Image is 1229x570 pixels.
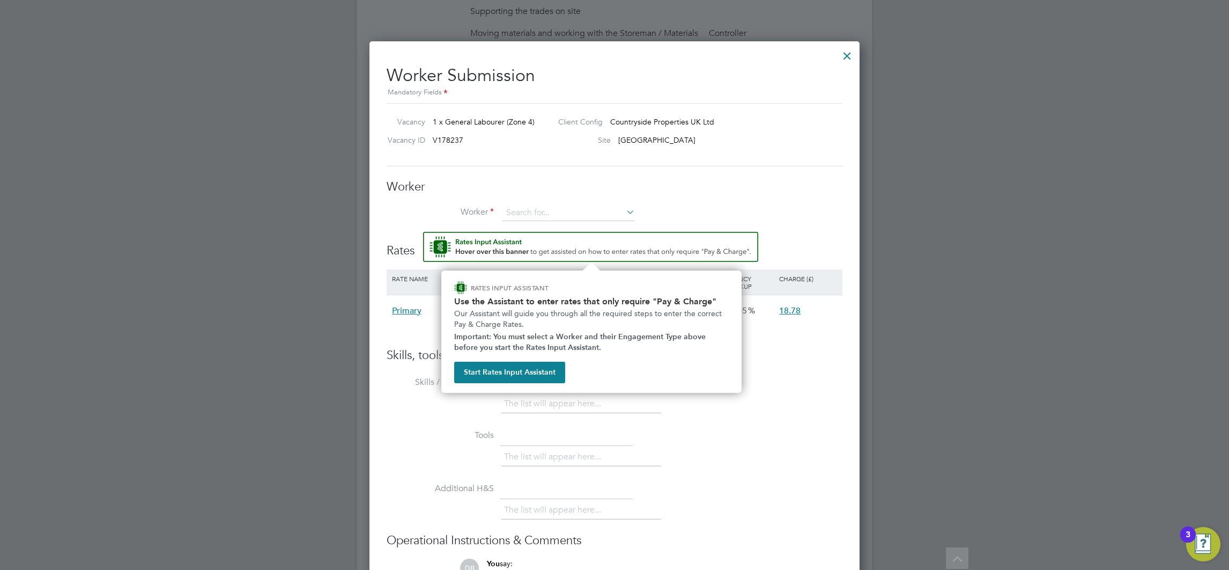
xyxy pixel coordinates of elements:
[725,305,747,316] span: 49.05
[779,305,801,316] span: 18.78
[678,269,723,295] div: Employer Cost
[610,117,714,127] span: Countryside Properties UK Ltd
[387,232,842,259] h3: Rates
[387,87,842,99] div: Mandatory Fields
[1186,535,1190,549] div: 3
[382,117,425,127] label: Vacancy
[504,397,605,411] li: The list will appear here...
[504,503,605,517] li: The list will appear here...
[454,332,708,352] strong: Important: You must select a Worker and their Engagement Type above before you start the Rates In...
[389,269,479,288] div: Rate Name
[569,269,624,288] div: Pay Rate (£)
[618,135,695,145] span: [GEOGRAPHIC_DATA]
[392,305,421,316] span: Primary
[387,207,494,218] label: Worker
[502,205,635,221] input: Search for...
[387,483,494,494] label: Additional H&S
[387,377,494,388] label: Skills / Qualifications
[723,269,777,295] div: Agency Markup
[423,232,758,262] button: Rate Assistant
[454,309,729,330] p: Our Assistant will guide you through all the required steps to enter the correct Pay & Charge Rates.
[479,269,569,295] div: Engagement/ Rate Type
[387,56,842,99] h2: Worker Submission
[387,430,494,441] label: Tools
[487,559,500,568] span: You
[387,348,842,363] h3: Skills, tools, H&S
[441,271,742,393] div: How to input Rates that only require Pay & Charge
[387,533,842,549] h3: Operational Instructions & Comments
[550,117,603,127] label: Client Config
[624,269,678,295] div: Holiday Pay
[471,283,605,293] p: RATES INPUT ASSISTANT
[454,281,467,294] img: ENGAGE Assistant Icon
[454,296,729,306] h2: Use the Assistant to enter rates that only require "Pay & Charge"
[1186,527,1220,561] button: Open Resource Center, 3 new notifications
[387,179,842,195] h3: Worker
[504,450,605,464] li: The list will appear here...
[433,117,535,127] span: 1 x General Labourer (Zone 4)
[776,269,840,288] div: Charge (£)
[550,135,611,145] label: Site
[382,135,425,145] label: Vacancy ID
[433,135,463,145] span: V178237
[454,362,565,383] button: Start Rates Input Assistant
